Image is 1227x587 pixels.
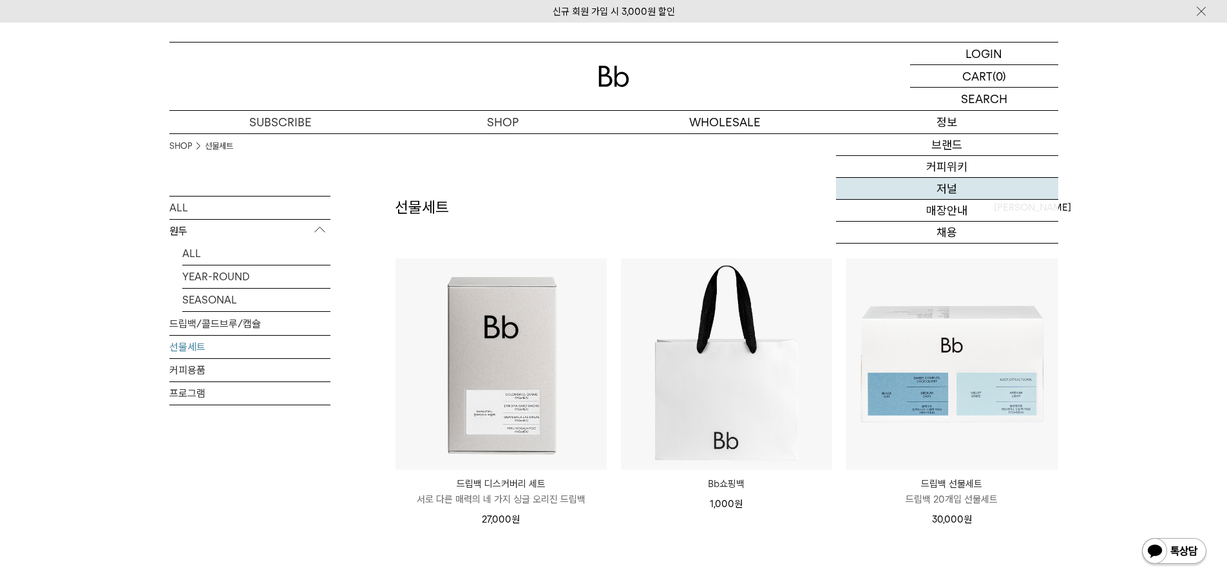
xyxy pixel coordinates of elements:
p: 드립백 20개입 선물세트 [846,492,1058,507]
span: 원 [734,498,743,510]
p: LOGIN [965,43,1002,64]
p: 서로 다른 매력의 네 가지 싱글 오리진 드립백 [395,492,607,507]
p: 원두 [169,220,330,243]
img: 드립백 선물세트 [846,258,1058,470]
a: CART (0) [910,65,1058,88]
p: 드립백 디스커버리 세트 [395,476,607,492]
img: 로고 [598,66,629,87]
a: 드립백/콜드브루/캡슐 [169,313,330,335]
img: Bb쇼핑백 [621,258,832,470]
a: 드립백 선물세트 드립백 20개입 선물세트 [846,476,1058,507]
a: 신규 회원 가입 시 3,000원 할인 [553,6,675,17]
p: 드립백 선물세트 [846,476,1058,492]
span: 1,000 [710,498,743,510]
a: Bb쇼핑백 [621,476,832,492]
a: LOGIN [910,43,1058,65]
a: 프로그램 [169,382,330,405]
p: CART [962,65,993,87]
a: SEASONAL [182,289,330,311]
a: ALL [169,197,330,219]
a: 드립백 디스커버리 세트 서로 다른 매력의 네 가지 싱글 오리진 드립백 [395,476,607,507]
p: 정보 [836,111,1058,133]
a: 저널 [836,178,1058,200]
a: 커피위키 [836,156,1058,178]
a: 브랜드 [836,134,1058,156]
span: 30,000 [932,514,972,525]
span: 원 [511,514,520,525]
img: 드립백 디스커버리 세트 [395,258,607,470]
a: 채용 [836,222,1058,244]
p: WHOLESALE [614,111,836,133]
a: SHOP [169,140,192,153]
a: ALL [182,242,330,265]
a: 선물세트 [169,336,330,358]
a: SUBSCRIBE [169,111,392,133]
a: SHOP [392,111,614,133]
h2: 선물세트 [395,197,449,218]
span: 원 [964,514,972,525]
a: YEAR-ROUND [182,265,330,288]
p: SEARCH [961,88,1007,110]
img: 카카오톡 채널 1:1 채팅 버튼 [1141,537,1208,568]
span: 27,000 [482,514,520,525]
a: 커피용품 [169,359,330,381]
a: 매장안내 [836,200,1058,222]
p: (0) [993,65,1006,87]
a: 선물세트 [205,140,233,153]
